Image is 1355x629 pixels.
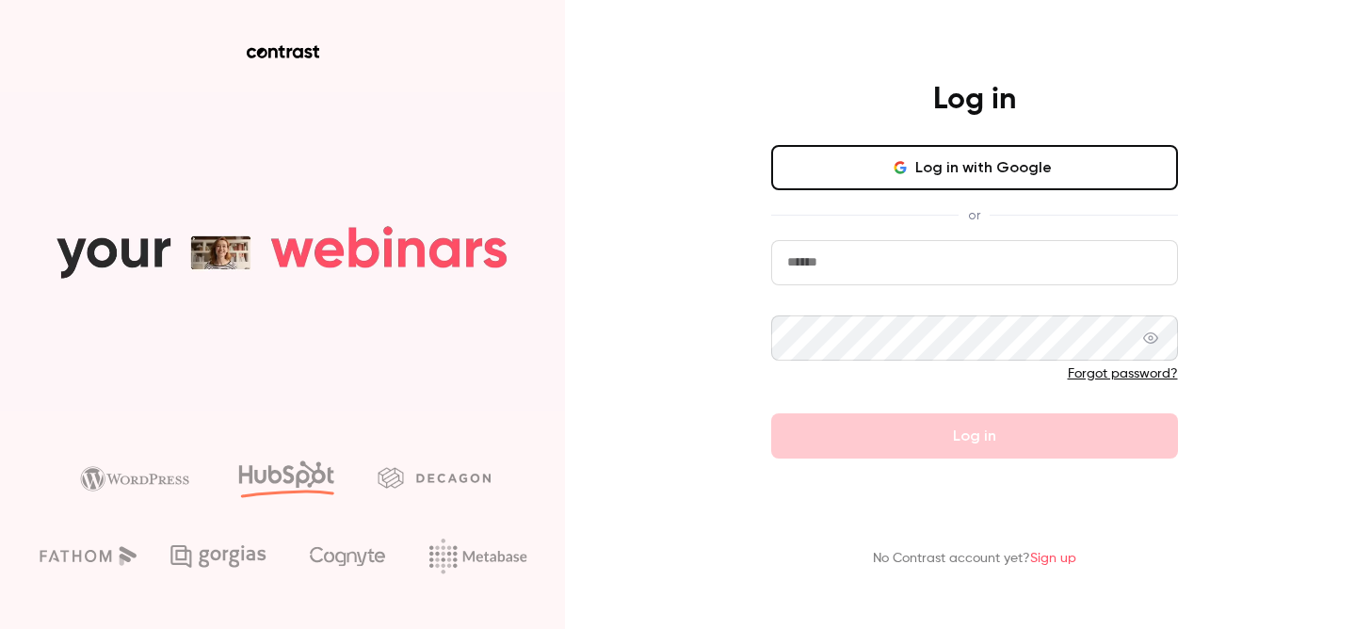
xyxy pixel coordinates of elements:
[1068,367,1178,380] a: Forgot password?
[933,81,1016,119] h4: Log in
[771,145,1178,190] button: Log in with Google
[959,205,990,225] span: or
[1030,552,1076,565] a: Sign up
[873,549,1076,569] p: No Contrast account yet?
[378,467,491,488] img: decagon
